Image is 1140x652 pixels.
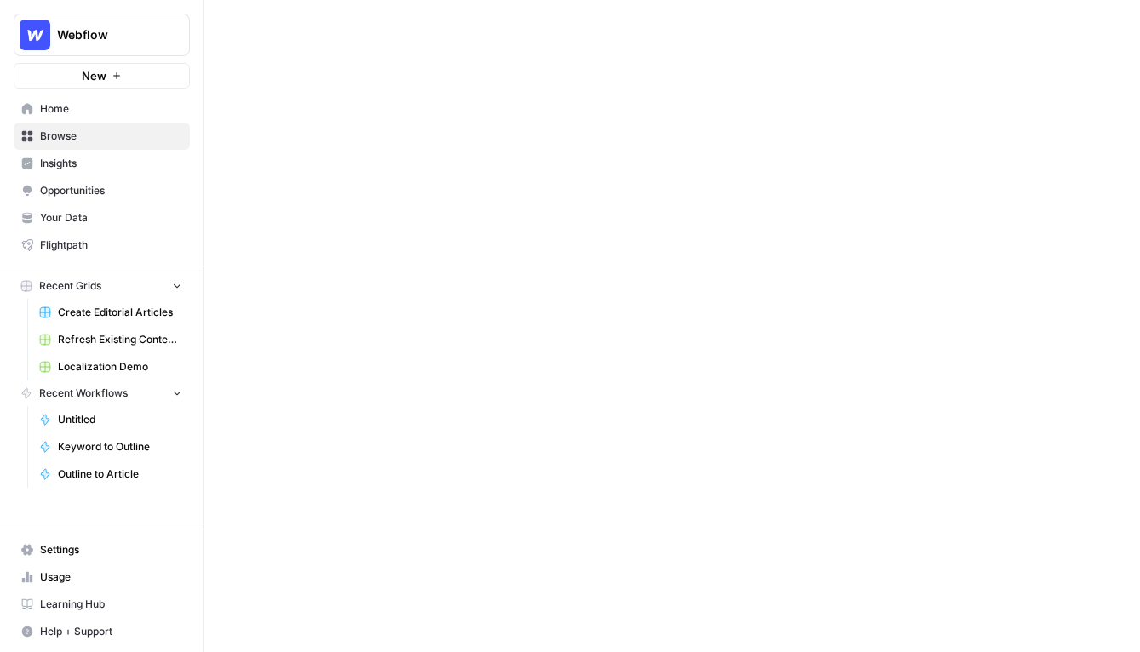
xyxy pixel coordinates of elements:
span: Create Editorial Articles [58,305,182,320]
a: Opportunities [14,177,190,204]
button: New [14,63,190,89]
span: Home [40,101,182,117]
a: Keyword to Outline [32,433,190,460]
span: Learning Hub [40,597,182,612]
span: Recent Workflows [39,386,128,401]
button: Workspace: Webflow [14,14,190,56]
span: Your Data [40,210,182,226]
span: New [82,67,106,84]
a: Learning Hub [14,591,190,618]
span: Refresh Existing Content (17) [58,332,182,347]
a: Untitled [32,406,190,433]
a: Browse [14,123,190,150]
span: Opportunities [40,183,182,198]
a: Your Data [14,204,190,232]
span: Usage [40,569,182,585]
span: Untitled [58,412,182,427]
a: Refresh Existing Content (17) [32,326,190,353]
a: Insights [14,150,190,177]
a: Flightpath [14,232,190,259]
button: Recent Workflows [14,380,190,406]
span: Keyword to Outline [58,439,182,455]
span: Browse [40,129,182,144]
a: Localization Demo [32,353,190,380]
button: Help + Support [14,618,190,645]
span: Webflow [57,26,160,43]
span: Settings [40,542,182,558]
a: Usage [14,563,190,591]
span: Recent Grids [39,278,101,294]
a: Create Editorial Articles [32,299,190,326]
span: Help + Support [40,624,182,639]
a: Home [14,95,190,123]
a: Settings [14,536,190,563]
span: Insights [40,156,182,171]
a: Outline to Article [32,460,190,488]
span: Outline to Article [58,466,182,482]
img: Webflow Logo [20,20,50,50]
span: Flightpath [40,237,182,253]
button: Recent Grids [14,273,190,299]
span: Localization Demo [58,359,182,375]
